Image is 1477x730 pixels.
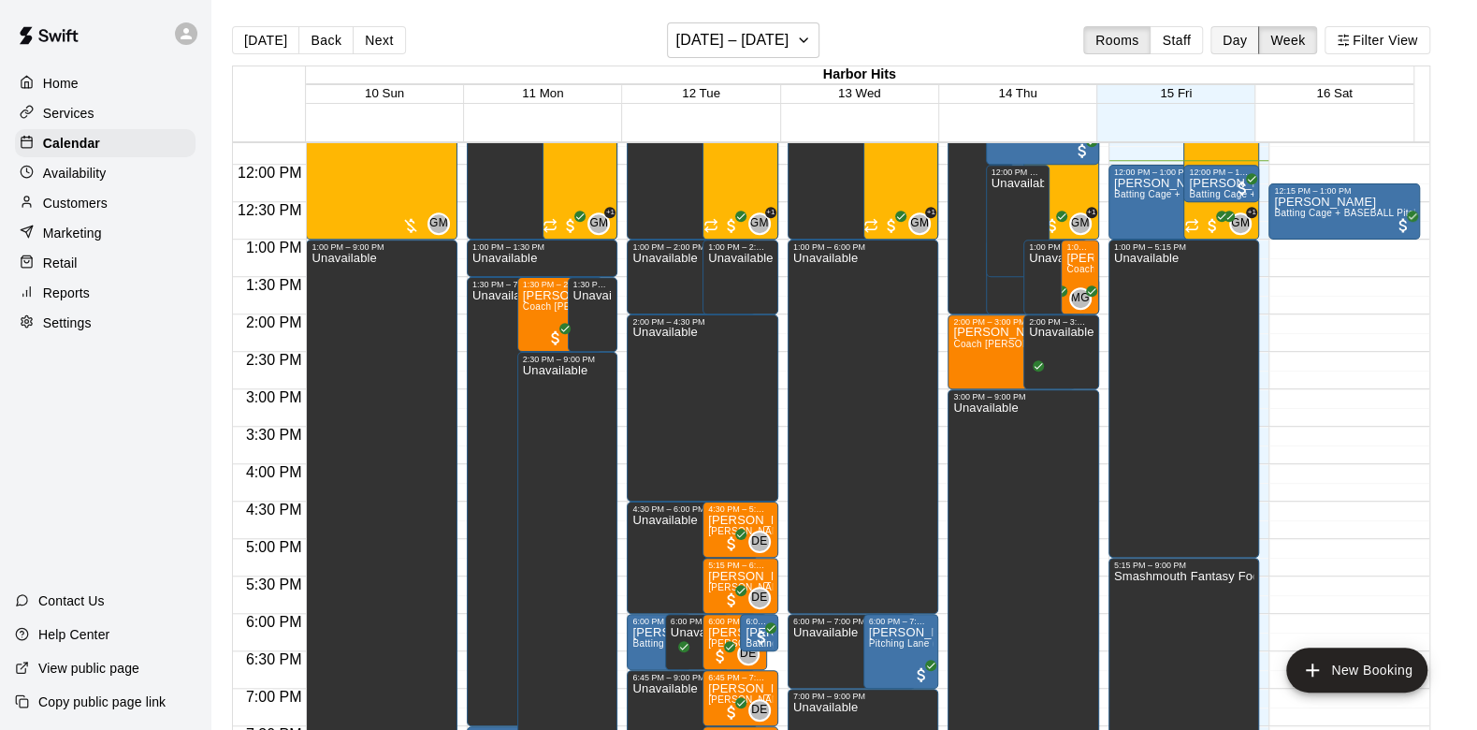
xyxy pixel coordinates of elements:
button: 10 Sun [365,86,404,100]
span: 4:30 PM [241,502,307,518]
span: GM [1071,214,1090,233]
div: Graham Mercado [1229,212,1252,235]
span: DE [751,701,767,720]
p: Availability [43,164,107,182]
div: 6:00 PM – 6:30 PM: Garrett Robson [740,614,777,651]
span: Davis Engel [756,587,771,609]
div: 4:30 PM – 6:00 PM: Unavailable [627,502,755,614]
div: 5:15 PM – 6:00 PM [708,561,773,570]
div: 1:00 PM – 1:30 PM [472,242,612,252]
p: Reports [43,284,90,302]
div: Davis Engel [737,643,760,665]
div: Calendar [15,129,195,157]
span: 6:30 PM [241,651,307,667]
div: 1:30 PM – 7:30 PM [472,280,546,289]
span: 12:00 PM [233,165,306,181]
div: Settings [15,309,195,337]
div: Graham Mercado [908,212,931,235]
div: 6:00 PM – 7:00 PM [793,617,910,626]
div: 2:00 PM – 4:30 PM [632,317,772,327]
span: Recurring event [863,218,878,233]
a: Marketing [15,219,195,247]
span: 15 Fri [1160,86,1192,100]
span: Coach [PERSON_NAME] 45-minute Softball Hitting Lesson [523,301,786,312]
div: 1:00 PM – 1:30 PM: Unavailable [467,240,617,277]
span: [PERSON_NAME] 45-minute private pitching instruction [708,526,956,536]
p: Contact Us [38,591,105,610]
button: 16 Sat [1316,86,1353,100]
p: Calendar [43,134,100,153]
span: 3:00 PM [241,389,307,405]
button: [DATE] [232,26,299,54]
button: Rooms [1083,26,1151,54]
div: 12:00 PM – 1:00 PM: Avery Roberts [1108,165,1237,240]
span: Recurring event [1184,218,1199,233]
h6: [DATE] – [DATE] [675,27,789,53]
div: 6:00 PM – 6:45 PM: Malia Feller [627,614,691,670]
div: 1:00 PM – 9:00 PM [311,242,451,252]
div: Reports [15,279,195,307]
div: 1:00 PM – 2:00 PM: Brydget Jarnagin [1061,240,1098,314]
span: All customers have paid [1020,366,1038,385]
span: Graham Mercado & 1 other [756,212,771,235]
div: 6:00 PM – 7:00 PM: Kyler Whitney [863,614,939,689]
div: 12:15 PM – 1:00 PM [1274,186,1413,196]
span: DE [740,645,756,664]
div: 4:30 PM – 5:15 PM: Sam Farrens [702,502,778,558]
div: 6:45 PM – 9:00 PM [632,673,749,682]
div: 2:00 PM – 4:30 PM: Unavailable [627,314,777,502]
a: Customers [15,189,195,217]
a: Services [15,99,195,127]
button: 14 Thu [998,86,1036,100]
div: 7:00 PM – 9:00 PM [793,692,933,701]
span: Graham Mercado & 1 other [916,212,931,235]
span: Batting Cage + FASTPITCH SOFTBALL Pitching Machine (Manual feed) [1114,189,1435,199]
p: Copy public page link [38,693,166,711]
span: All customers have paid [1073,291,1092,310]
span: 11 Mon [522,86,563,100]
div: Retail [15,249,195,277]
span: Coach [PERSON_NAME] 45-minute Softball Hitting Lesson [1066,264,1329,274]
div: McKenna Gadberry [1069,287,1092,310]
div: 6:45 PM – 7:30 PM [708,673,773,682]
span: GM [429,214,448,233]
button: Back [298,26,354,54]
div: 10:00 AM – 2:00 PM: Unavailable [948,15,1012,314]
span: All customers have paid [722,216,741,235]
p: Services [43,104,94,123]
div: 1:00 PM – 2:00 PM: Unavailable [702,240,778,314]
span: 2:00 PM [241,314,307,330]
p: Home [43,74,79,93]
div: 6:00 PM – 6:30 PM [746,617,772,626]
p: Settings [43,314,92,332]
span: Batting Cage + BASEBALL Pitching Machine (Manual feed) [746,638,1008,649]
div: 12:00 PM – 1:30 PM: Unavailable [986,165,1050,277]
div: 1:00 PM – 6:00 PM: Unavailable [788,240,938,614]
div: 6:00 PM – 6:45 PM: Unavailable [665,614,730,670]
span: Recurring event [543,218,557,233]
div: 12:15 PM – 1:00 PM: Brody Hustead [1268,183,1419,240]
span: GM [750,214,769,233]
div: 1:30 PM – 2:30 PM [573,280,613,289]
span: +1 [765,207,776,218]
div: Availability [15,159,195,187]
span: GM [589,214,608,233]
span: All customers have paid [546,328,565,347]
p: Help Center [38,625,109,644]
span: Pitching Lane (60 foot, 6 inches) This is not a batting cage. [869,638,1131,649]
div: 2:00 PM – 3:00 PM: Unavailable [1023,314,1099,389]
div: 4:30 PM – 6:00 PM [632,504,749,514]
span: GM [1231,214,1250,233]
div: 11:00 AM – 1:00 PM: Kenji's Birthday Party [306,90,456,240]
span: Graham Mercado & 1 other [595,212,610,235]
div: 12:00 PM – 1:00 PM [1114,168,1231,177]
div: Davis Engel [748,531,771,553]
span: All customers have paid [561,216,580,235]
div: 5:15 PM – 9:00 PM [1114,561,1253,570]
span: All customers have paid [1233,179,1252,197]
